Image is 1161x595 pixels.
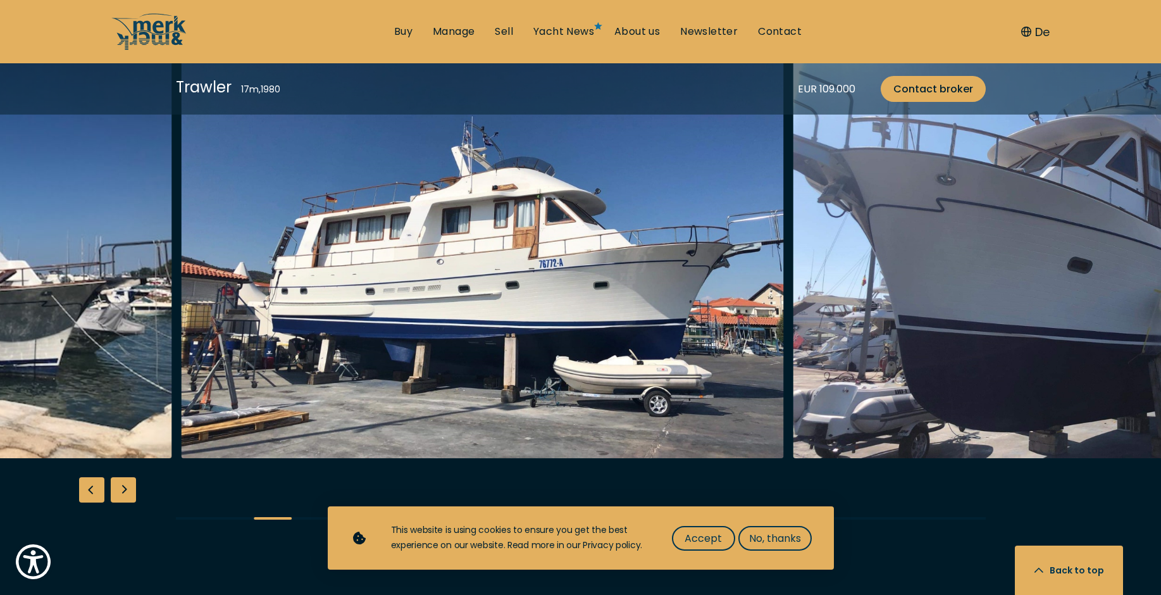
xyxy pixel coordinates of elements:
[433,25,475,39] a: Manage
[758,25,802,39] a: Contact
[241,83,280,96] div: 17 m , 1980
[533,25,594,39] a: Yacht News
[495,25,513,39] a: Sell
[13,541,54,582] button: Show Accessibility Preferences
[1021,23,1050,41] button: De
[798,81,855,97] div: EUR 109.000
[79,477,104,503] div: Previous slide
[391,523,647,553] div: This website is using cookies to ensure you get the best experience on our website. Read more in ...
[583,539,640,551] a: Privacy policy
[738,526,812,551] button: No, thanks
[749,530,801,546] span: No, thanks
[181,53,784,458] img: Merk&Merk
[1015,546,1123,595] button: Back to top
[111,477,136,503] div: Next slide
[111,40,187,54] a: /
[680,25,738,39] a: Newsletter
[685,530,722,546] span: Accept
[881,76,986,102] a: Contact broker
[394,25,413,39] a: Buy
[614,25,660,39] a: About us
[176,76,232,98] div: Trawler
[672,526,735,551] button: Accept
[893,81,973,97] span: Contact broker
